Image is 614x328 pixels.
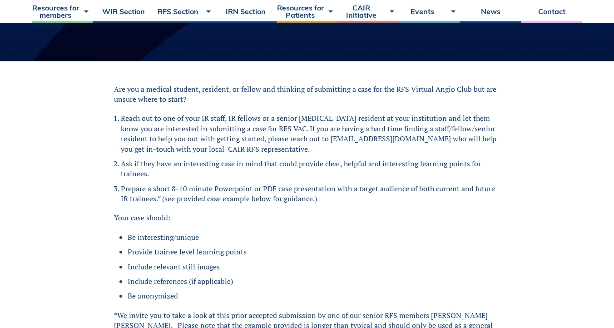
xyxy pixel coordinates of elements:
li: Include relevant still images [128,262,500,272]
li: Provide trainee level learning points [128,247,500,257]
li: Prepare a short 8-10 minute Powerpoint or PDF case presentation with a target audience of both cu... [121,184,500,204]
li: Be anonymized [128,291,500,301]
p: Your case should: [114,213,500,223]
li: Ask if they have an interesting case in mind that could provide clear, helpful and interesting le... [121,159,500,179]
li: Be interesting/unique [128,232,500,242]
li: Reach out to one of your IR staff, IR fellows or a senior [MEDICAL_DATA] resident at your institu... [121,113,500,154]
p: Are you a medical student, resident, or fellow and thinking of submitting a case for the RFS Virt... [114,84,500,104]
li: Include references (if applicable) [128,276,500,286]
